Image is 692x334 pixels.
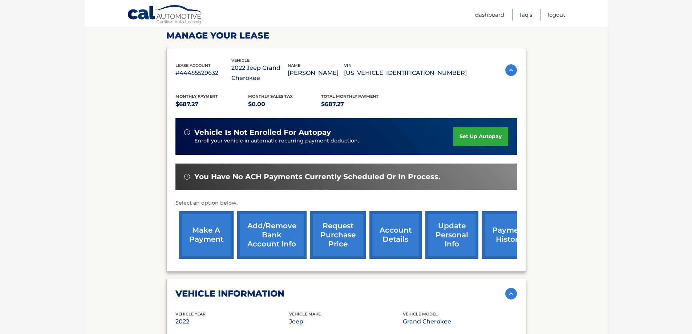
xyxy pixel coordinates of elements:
[403,311,438,317] span: vehicle model
[194,172,440,181] span: You have no ACH payments currently scheduled or in process.
[175,311,206,317] span: vehicle Year
[175,68,232,78] p: #44455529632
[453,127,508,146] a: set up autopay
[175,288,284,299] h2: vehicle information
[248,94,293,99] span: Monthly sales Tax
[289,311,321,317] span: vehicle make
[321,99,394,109] p: $687.27
[288,63,300,68] span: name
[237,211,307,259] a: Add/Remove bank account info
[344,63,352,68] span: vin
[175,63,211,68] span: lease account
[231,63,288,83] p: 2022 Jeep Grand Cherokee
[548,9,565,21] a: Logout
[403,317,517,327] p: Grand Cherokee
[166,30,526,41] h2: Manage Your Lease
[194,137,454,145] p: Enroll your vehicle in automatic recurring payment deduction.
[231,58,250,63] span: vehicle
[175,99,248,109] p: $687.27
[482,211,537,259] a: payment history
[475,9,504,21] a: Dashboard
[175,94,218,99] span: Monthly Payment
[321,94,379,99] span: Total Monthly Payment
[175,199,517,208] p: Select an option below:
[289,317,403,327] p: Jeep
[425,211,478,259] a: update personal info
[127,5,203,26] a: Cal Automotive
[184,174,190,180] img: alert-white.svg
[175,317,289,327] p: 2022
[344,68,467,78] p: [US_VEHICLE_IDENTIFICATION_NUMBER]
[179,211,234,259] a: make a payment
[369,211,422,259] a: account details
[310,211,366,259] a: request purchase price
[505,288,517,299] img: accordion-active.svg
[184,129,190,135] img: alert-white.svg
[194,128,331,137] span: vehicle is not enrolled for autopay
[520,9,532,21] a: FAQ's
[288,68,344,78] p: [PERSON_NAME]
[505,64,517,76] img: accordion-active.svg
[248,99,321,109] p: $0.00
